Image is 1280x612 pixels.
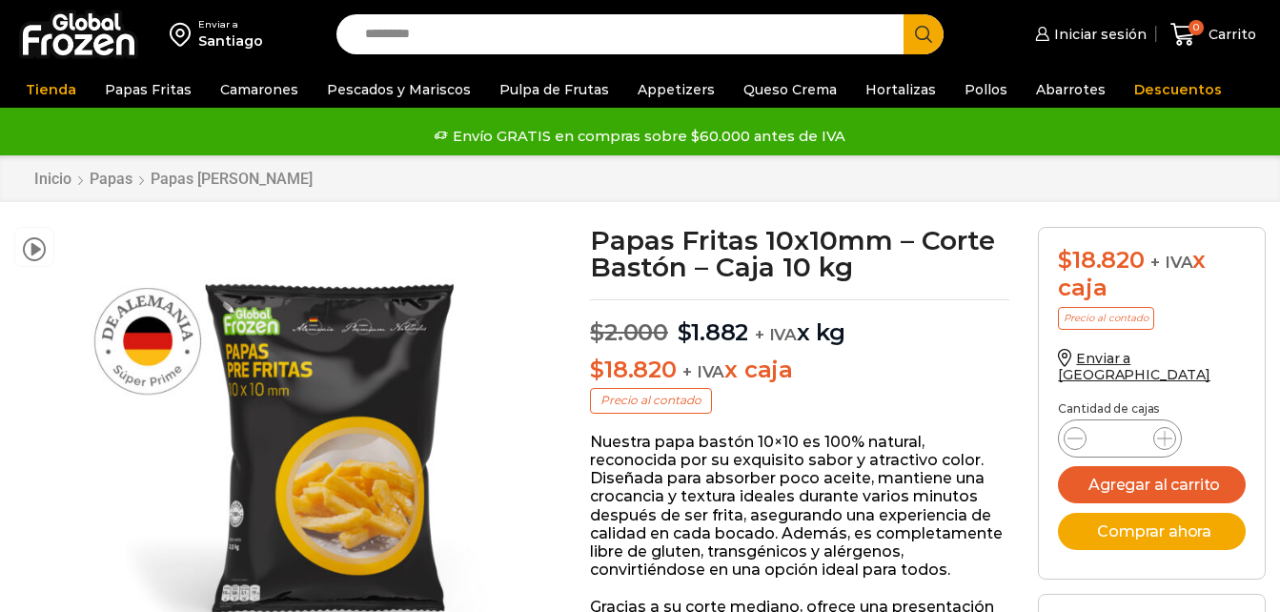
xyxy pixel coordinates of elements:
a: 0 Carrito [1166,12,1261,57]
a: Pulpa de Frutas [490,71,619,108]
span: + IVA [755,325,797,344]
a: Pescados y Mariscos [317,71,480,108]
a: Papas Fritas [95,71,201,108]
span: $ [590,318,604,346]
a: Pollos [955,71,1017,108]
a: Camarones [211,71,308,108]
p: Precio al contado [590,388,712,413]
a: Hortalizas [856,71,945,108]
span: + IVA [682,362,724,381]
img: address-field-icon.svg [170,18,198,51]
h1: Papas Fritas 10x10mm – Corte Bastón – Caja 10 kg [590,227,1009,280]
div: Enviar a [198,18,263,31]
a: Descuentos [1125,71,1231,108]
a: Tienda [16,71,86,108]
a: Papas [PERSON_NAME] [150,170,314,188]
a: Appetizers [628,71,724,108]
span: $ [590,356,604,383]
a: Abarrotes [1026,71,1115,108]
p: x caja [590,357,1009,384]
p: Nuestra papa bastón 10×10 es 100% natural, reconocida por su exquisito sabor y atractivo color. D... [590,433,1009,580]
button: Search button [904,14,944,54]
a: Enviar a [GEOGRAPHIC_DATA] [1058,350,1210,383]
bdi: 2.000 [590,318,668,346]
span: + IVA [1150,253,1192,272]
span: 0 [1189,20,1204,35]
a: Iniciar sesión [1030,15,1147,53]
a: Papas [89,170,133,188]
p: Cantidad de cajas [1058,402,1246,416]
bdi: 18.820 [1058,246,1144,274]
nav: Breadcrumb [33,170,314,188]
span: $ [1058,246,1072,274]
button: Comprar ahora [1058,513,1246,550]
input: Product quantity [1102,425,1138,452]
div: x caja [1058,247,1246,302]
p: x kg [590,299,1009,347]
div: Santiago [198,31,263,51]
span: $ [678,318,692,346]
a: Queso Crema [734,71,846,108]
span: Carrito [1204,25,1256,44]
p: Precio al contado [1058,307,1154,330]
a: Inicio [33,170,72,188]
bdi: 18.820 [590,356,676,383]
bdi: 1.882 [678,318,749,346]
span: Iniciar sesión [1049,25,1147,44]
button: Agregar al carrito [1058,466,1246,503]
